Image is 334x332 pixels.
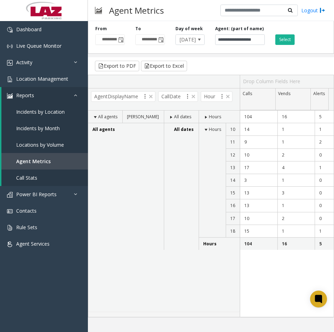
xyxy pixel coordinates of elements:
img: 'icon' [7,44,13,49]
img: 'icon' [7,241,13,247]
td: 13 [240,187,277,199]
span: Rule Sets [16,224,37,231]
span: Call Stats [16,174,37,181]
img: 'icon' [7,27,13,33]
span: Power BI Reports [16,191,57,198]
span: Agent Services [16,240,50,247]
span: 10 [230,126,235,132]
span: All dates [174,126,194,132]
td: 10 [240,149,277,161]
span: [PERSON_NAME] [127,114,159,120]
h3: Agent Metrics [105,2,167,19]
img: 'icon' [7,225,13,231]
td: 1 [277,174,315,187]
span: Activity [16,59,32,66]
span: Calls [243,91,252,97]
span: AgentDisplayName [91,91,155,102]
span: 12 [230,152,235,158]
td: 1 [277,136,315,148]
span: Live Queue Monitor [16,42,62,49]
span: Locations by Volume [16,141,64,148]
img: logout [320,7,325,14]
a: Incidents by Month [1,120,88,137]
img: 'icon' [7,93,13,99]
td: 4 [277,161,315,174]
td: 13 [240,199,277,212]
td: 104 [240,111,277,123]
span: Incidents by Month [16,125,60,132]
span: [DATE] [176,35,199,45]
span: Contacts [16,207,37,214]
button: Export to Excel [141,61,187,71]
img: 'icon' [7,192,13,198]
span: Toggle popup [157,35,165,45]
span: All dates [174,114,191,120]
span: 14 [230,177,235,183]
td: 15 [240,225,277,238]
span: 13 [230,165,235,171]
label: To [135,26,141,32]
span: Alerts [313,91,325,97]
td: 2 [277,212,315,225]
span: Hours [203,241,217,247]
span: Dashboard [16,26,41,33]
span: All agents [92,126,115,132]
label: Agent: (part of name) [215,26,264,32]
img: pageIcon [95,2,102,19]
span: Hour [201,91,232,102]
td: 2 [277,149,315,161]
span: All agents [98,114,117,120]
button: Export to PDF [95,61,139,71]
span: Location Management [16,75,68,82]
span: CallDate [158,91,198,102]
span: Hours [209,126,221,132]
span: Vends [278,91,290,97]
span: Hours [209,114,221,120]
span: Incidents by Location [16,108,65,115]
a: Agent Metrics [1,153,88,170]
span: 15 [230,190,235,196]
td: 16 [277,111,315,123]
a: Reports [1,87,88,104]
span: Drop Column Fields Here [243,78,300,85]
td: 17 [240,161,277,174]
a: Incidents by Location [1,104,88,120]
label: Day of week [175,26,203,32]
td: 14 [240,123,277,136]
img: 'icon' [7,77,13,82]
a: Locations by Volume [1,137,88,153]
img: 'icon' [7,208,13,214]
td: 104 [240,238,277,250]
span: 16 [230,202,235,208]
span: Reports [16,92,34,99]
span: 17 [230,215,235,221]
img: 'icon' [7,60,13,66]
span: Agent Metrics [16,158,51,165]
td: 16 [277,238,315,250]
span: Toggle popup [117,35,124,45]
span: 11 [230,139,235,145]
button: Select [275,34,295,45]
td: 9 [240,136,277,148]
span: 18 [230,228,235,234]
td: 3 [277,187,315,199]
td: 1 [277,123,315,136]
label: From [95,26,107,32]
td: 10 [240,212,277,225]
td: 1 [277,225,315,238]
a: Logout [301,7,325,14]
td: 3 [240,174,277,187]
a: Call Stats [1,170,88,186]
td: 1 [277,199,315,212]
